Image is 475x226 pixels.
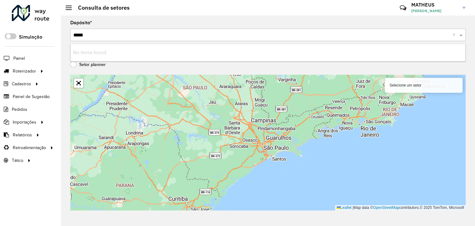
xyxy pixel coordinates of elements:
h3: MATHEUS [411,2,458,8]
span: Importações [13,119,36,125]
div: No items found [71,47,465,58]
a: Leaflet [337,205,352,210]
span: Relatórios [13,132,32,138]
ng-dropdown-panel: Options list [70,44,466,62]
a: OpenStreetMap [373,205,399,210]
span: Tático [12,157,23,164]
h2: Consulta de setores [72,4,130,11]
div: Map data © contributors,© 2025 TomTom, Microsoft [335,205,466,210]
span: [PERSON_NAME] [411,8,458,14]
span: Pedidos [12,106,27,113]
span: Cadastros [12,81,31,87]
span: | [353,205,353,210]
span: Retroalimentação [13,144,46,151]
label: Simulação [19,33,42,41]
span: Painel de Sugestão [13,93,50,100]
a: Abrir mapa em tela cheia [74,78,83,88]
label: Depósito [70,19,92,26]
div: Selecione um setor [385,78,463,93]
label: Setor planner [70,61,106,68]
span: Painel [13,55,25,62]
span: Clear all [453,31,458,39]
a: Contato Rápido [396,1,410,15]
span: Roteirizador [13,68,36,74]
